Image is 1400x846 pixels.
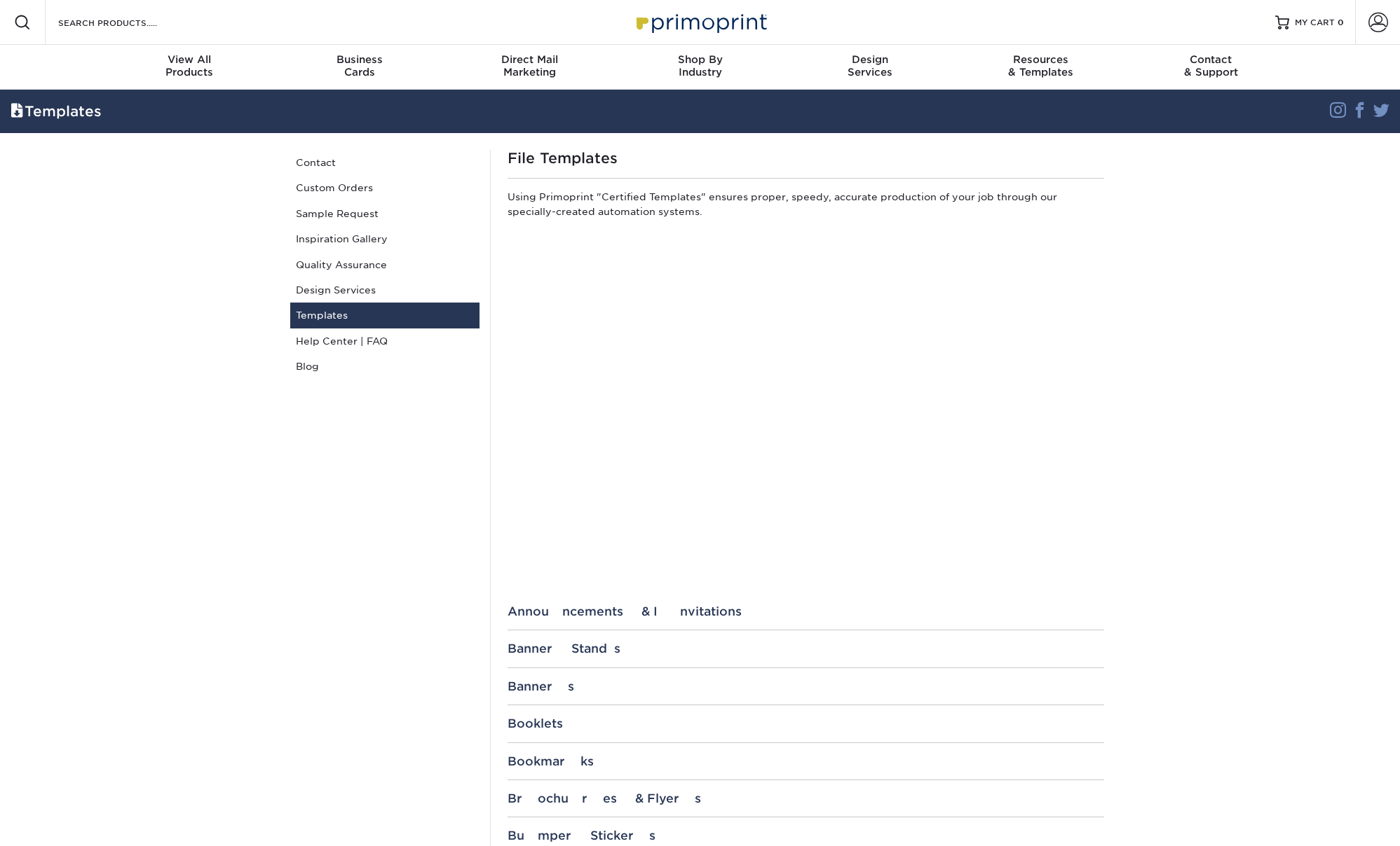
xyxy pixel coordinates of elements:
[956,53,1126,78] div: & Templates
[508,642,1104,656] div: Banner Stands
[615,45,785,90] a: Shop ByIndustry
[956,45,1126,90] a: Resources& Templates
[508,828,1104,842] div: Bumper Stickers
[1338,18,1344,27] span: 0
[508,716,1104,730] div: Booklets
[290,226,480,251] a: Inspiration Gallery
[615,53,785,66] span: Shop By
[290,201,480,226] a: Sample Request
[104,45,275,90] a: View AllProducts
[1126,53,1296,78] div: & Support
[956,53,1126,66] span: Resources
[1295,17,1335,29] span: MY CART
[444,45,615,90] a: Direct MailMarketing
[785,53,956,66] span: Design
[444,53,615,78] div: Marketing
[1126,53,1296,66] span: Contact
[57,14,193,31] input: SEARCH PRODUCTS.....
[290,277,480,303] a: Design Services
[508,679,1104,693] div: Banners
[290,328,480,354] a: Help Center | FAQ
[290,175,480,200] a: Custom Orders
[104,53,275,78] div: Products
[274,53,444,66] span: Business
[444,53,615,66] span: Direct Mail
[104,53,275,66] span: View All
[1126,45,1296,90] a: Contact& Support
[630,7,770,37] img: Primoprint
[274,45,444,90] a: BusinessCards
[290,354,480,379] a: Blog
[508,791,1104,805] div: Brochures & Flyers
[615,53,785,78] div: Industry
[508,190,1104,224] p: Using Primoprint "Certified Templates" ensures proper, speedy, accurate production of your job th...
[508,754,1104,768] div: Bookmarks
[508,150,1104,167] h1: File Templates
[785,53,956,78] div: Services
[290,150,480,175] a: Contact
[290,303,480,328] a: Templates
[508,604,1104,618] div: Announcements & Invitations
[785,45,956,90] a: DesignServices
[290,252,480,277] a: Quality Assurance
[274,53,444,78] div: Cards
